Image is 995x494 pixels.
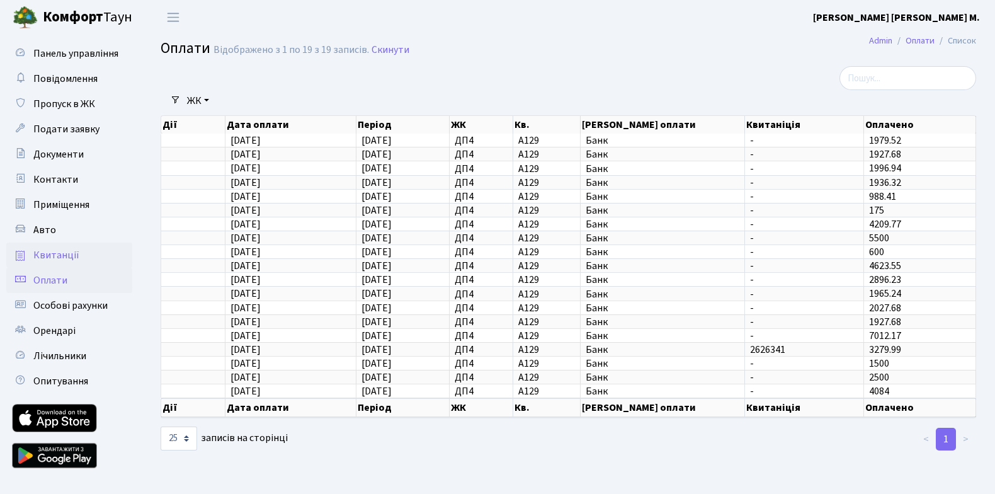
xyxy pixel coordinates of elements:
[361,162,392,176] span: [DATE]
[586,192,739,202] span: Банк
[361,343,392,357] span: [DATE]
[6,167,132,192] a: Контакти
[455,345,508,355] span: ДП4
[455,149,508,159] span: ДП4
[225,116,356,134] th: Дата оплати
[230,176,261,190] span: [DATE]
[936,428,956,451] a: 1
[455,372,508,382] span: ДП4
[230,147,261,161] span: [DATE]
[230,259,261,273] span: [DATE]
[43,7,103,27] b: Комфорт
[33,173,78,187] span: Контакти
[518,219,576,229] span: А129
[518,359,576,369] span: А129
[869,384,889,398] span: 4084
[586,247,739,257] span: Банк
[230,273,261,287] span: [DATE]
[869,343,901,357] span: 3279.99
[6,293,132,318] a: Особові рахунки
[161,116,225,134] th: Дії
[869,231,889,245] span: 5500
[906,34,935,47] a: Оплати
[869,204,884,217] span: 175
[455,261,508,271] span: ДП4
[745,398,865,417] th: Квитаніція
[581,116,744,134] th: [PERSON_NAME] оплати
[230,190,261,204] span: [DATE]
[6,117,132,142] a: Подати заявку
[586,359,739,369] span: Банк
[455,289,508,299] span: ДП4
[518,275,576,285] span: А129
[750,345,859,355] span: 2626341
[813,11,980,25] b: [PERSON_NAME] [PERSON_NAME] М.
[455,192,508,202] span: ДП4
[361,301,392,315] span: [DATE]
[455,205,508,215] span: ДП4
[586,317,739,327] span: Банк
[518,205,576,215] span: А129
[33,299,108,313] span: Особові рахунки
[864,116,976,134] th: Оплачено
[869,162,901,176] span: 1996.94
[230,162,261,176] span: [DATE]
[869,273,901,287] span: 2896.23
[230,384,261,398] span: [DATE]
[450,116,513,134] th: ЖК
[869,315,901,329] span: 1927.68
[518,372,576,382] span: А129
[750,275,859,285] span: -
[750,135,859,146] span: -
[586,135,739,146] span: Банк
[230,204,261,217] span: [DATE]
[850,28,995,54] nav: breadcrumb
[361,204,392,217] span: [DATE]
[839,66,976,90] input: Пошук...
[33,324,76,338] span: Орендарі
[6,343,132,369] a: Лічильники
[869,370,889,384] span: 2500
[361,134,392,147] span: [DATE]
[230,357,261,370] span: [DATE]
[161,427,288,451] label: записів на сторінці
[750,219,859,229] span: -
[518,178,576,188] span: А129
[161,427,197,451] select: записів на сторінці
[361,287,392,301] span: [DATE]
[455,164,508,174] span: ДП4
[518,289,576,299] span: А129
[518,247,576,257] span: А129
[455,331,508,341] span: ДП4
[230,343,261,357] span: [DATE]
[869,357,889,370] span: 1500
[513,116,581,134] th: Кв.
[161,37,210,59] span: Оплати
[361,147,392,161] span: [DATE]
[361,357,392,370] span: [DATE]
[455,247,508,257] span: ДП4
[33,349,86,363] span: Лічильники
[813,10,980,25] a: [PERSON_NAME] [PERSON_NAME] М.
[361,315,392,329] span: [DATE]
[6,243,132,268] a: Квитанції
[361,190,392,204] span: [DATE]
[213,44,369,56] div: Відображено з 1 по 19 з 19 записів.
[864,398,976,417] th: Оплачено
[33,122,99,136] span: Подати заявку
[518,149,576,159] span: А129
[586,178,739,188] span: Банк
[869,34,892,47] a: Admin
[356,116,450,134] th: Період
[586,205,739,215] span: Банк
[361,329,392,343] span: [DATE]
[586,261,739,271] span: Банк
[6,268,132,293] a: Оплати
[513,398,581,417] th: Кв.
[230,315,261,329] span: [DATE]
[33,97,95,111] span: Пропуск в ЖК
[361,217,392,231] span: [DATE]
[230,329,261,343] span: [DATE]
[361,370,392,384] span: [DATE]
[869,287,901,301] span: 1965.24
